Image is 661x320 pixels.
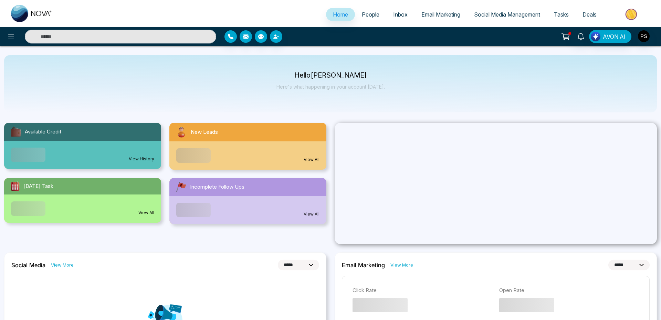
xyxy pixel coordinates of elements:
[386,8,415,21] a: Inbox
[467,8,547,21] a: Social Media Management
[175,126,188,139] img: newLeads.svg
[276,72,385,78] p: Hello [PERSON_NAME]
[304,157,319,163] a: View All
[591,32,600,41] img: Lead Flow
[11,262,45,269] h2: Social Media
[23,182,53,190] span: [DATE] Task
[390,262,413,268] a: View More
[10,126,22,138] img: availableCredit.svg
[129,156,154,162] a: View History
[638,30,650,42] img: User Avatar
[51,262,74,268] a: View More
[393,11,408,18] span: Inbox
[415,8,467,21] a: Email Marketing
[25,128,61,136] span: Available Credit
[304,211,319,217] a: View All
[191,128,218,136] span: New Leads
[583,11,597,18] span: Deals
[190,183,244,191] span: Incomplete Follow Ups
[326,8,355,21] a: Home
[474,11,540,18] span: Social Media Management
[138,210,154,216] a: View All
[333,11,348,18] span: Home
[342,262,385,269] h2: Email Marketing
[554,11,569,18] span: Tasks
[589,30,631,43] button: AVON AI
[165,123,330,170] a: New LeadsView All
[362,11,379,18] span: People
[276,84,385,90] p: Here's what happening in your account [DATE].
[547,8,576,21] a: Tasks
[353,287,492,294] p: Click Rate
[355,8,386,21] a: People
[165,178,330,224] a: Incomplete Follow UpsView All
[607,7,657,22] img: Market-place.gif
[576,8,604,21] a: Deals
[603,32,626,41] span: AVON AI
[175,181,187,193] img: followUps.svg
[10,181,21,192] img: todayTask.svg
[421,11,460,18] span: Email Marketing
[11,5,52,22] img: Nova CRM Logo
[499,287,639,294] p: Open Rate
